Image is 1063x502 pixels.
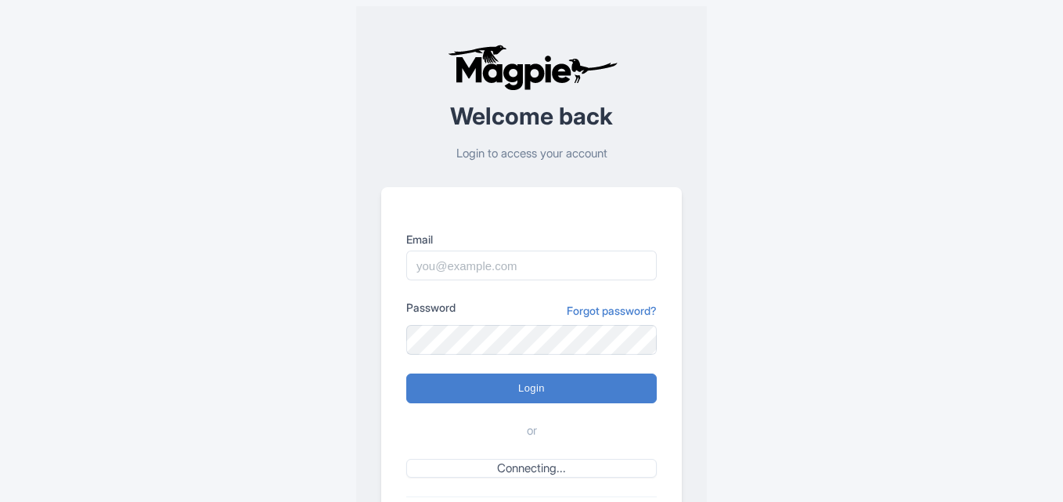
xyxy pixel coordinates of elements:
[406,459,657,479] a: Connecting...
[444,44,620,91] img: logo-ab69f6fb50320c5b225c76a69d11143b.png
[381,145,682,163] p: Login to access your account
[406,251,657,280] input: you@example.com
[381,103,682,129] h2: Welcome back
[406,299,456,316] label: Password
[527,422,537,440] span: or
[567,302,657,319] a: Forgot password?
[406,231,657,247] label: Email
[406,374,657,403] input: Login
